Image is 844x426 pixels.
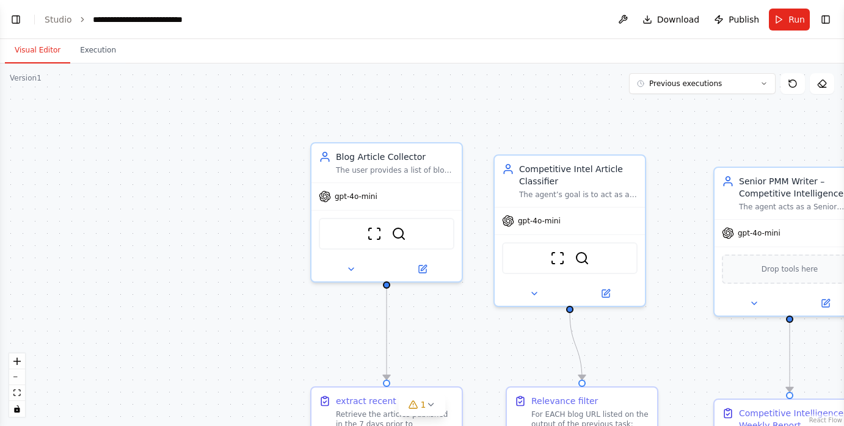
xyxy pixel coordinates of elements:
button: Execution [70,38,126,63]
button: Run [769,9,810,31]
div: The agent’s goal is to act as a competitive intelligence analyst in the database and analytics ec... [519,190,638,200]
span: gpt-4o-mini [738,228,780,238]
span: Publish [729,13,759,26]
span: 1 [421,399,426,411]
img: ScrapeWebsiteTool [550,251,565,265]
a: Studio [45,15,72,24]
nav: breadcrumb [45,13,183,26]
img: ScrapeWebsiteTool [367,226,382,241]
div: Version 1 [10,73,42,83]
g: Edge from 97739d53-1e19-487d-b464-5405bfec1082 to fdf9bea3-ef50-42d8-bb9a-d217566acf6d [380,289,393,380]
button: zoom in [9,353,25,369]
g: Edge from 84e86887-0492-4459-ba23-cba3d4d4979c to 70ad6c9b-d444-440c-93a2-663962d832b3 [784,323,796,392]
img: SerperDevTool [575,251,589,265]
div: extract recent articles [336,395,431,407]
g: Edge from 9f5da0ff-8481-42d6-9248-50569e32d597 to df0165d0-da77-4355-ba21-ae115863679c [564,313,588,380]
button: Previous executions [629,73,776,94]
button: Publish [709,9,764,31]
span: gpt-4o-mini [518,216,561,226]
div: React Flow controls [9,353,25,417]
button: zoom out [9,369,25,385]
button: Show right sidebar [817,11,834,28]
button: Show left sidebar [7,11,24,28]
button: Download [638,9,705,31]
span: Previous executions [649,79,722,88]
button: Open in side panel [388,262,457,276]
button: 1 [399,394,446,416]
button: toggle interactivity [9,401,25,417]
button: fit view [9,385,25,401]
img: SerperDevTool [391,226,406,241]
div: Blog Article CollectorThe user provides a list of blog URLs. Search and read one blog URL at a ti... [310,142,463,283]
button: Open in side panel [571,286,640,301]
div: Blog Article Collector [336,151,454,163]
span: Run [788,13,805,26]
span: Drop tools here [762,263,818,275]
div: Competitive Intel Article Classifier [519,163,638,187]
a: React Flow attribution [809,417,842,424]
div: The user provides a list of blog URLs. Search and read one blog URL at a time and extract all art... [336,165,454,175]
button: Visual Editor [5,38,70,63]
div: Relevance filter [531,395,598,407]
span: Download [657,13,700,26]
span: gpt-4o-mini [335,192,377,201]
div: Competitive Intel Article ClassifierThe agent’s goal is to act as a competitive intelligence anal... [493,154,646,307]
